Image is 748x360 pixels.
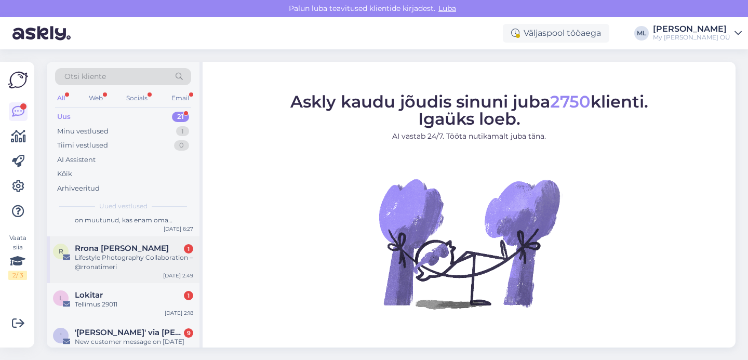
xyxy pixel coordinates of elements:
div: Socials [124,91,150,105]
span: Askly kaudu jõudis sinuni juba klienti. Igaüks loeb. [290,91,648,128]
div: Vaata siia [8,233,27,280]
div: Minu vestlused [57,126,109,137]
div: ML [634,26,649,41]
div: AI Assistent [57,155,96,165]
div: Väljaspool tööaega [503,24,609,43]
div: My [PERSON_NAME] OÜ [653,33,730,42]
span: Lokitar [75,290,103,300]
img: No Chat active [376,150,563,337]
span: ' [60,331,61,339]
img: Askly Logo [8,70,28,90]
div: 0 [174,140,189,151]
div: 1 [184,244,193,254]
span: L [59,294,63,302]
span: Rrona Timeri Elshani [75,244,169,253]
div: Uus [57,112,71,122]
div: Arhiveeritud [57,183,100,194]
div: 21 [172,112,189,122]
div: Tellimus 29011 [75,300,193,309]
div: 1 [176,126,189,137]
span: 2750 [550,91,591,111]
span: Otsi kliente [64,71,106,82]
a: [PERSON_NAME]My [PERSON_NAME] OÜ [653,25,742,42]
div: 2 / 3 [8,271,27,280]
div: [PERSON_NAME] [653,25,730,33]
span: R [59,247,63,255]
p: AI vastab 24/7. Tööta nutikamalt juba täna. [290,130,648,141]
div: Web [87,91,105,105]
div: Kõik [57,169,72,179]
div: [DATE] 2:18 [165,309,193,317]
div: Email [169,91,191,105]
div: 1 [184,291,193,300]
div: Lifestyle Photography Collaboration – @rronatimeri [75,253,193,272]
div: All [55,91,67,105]
span: Luba [435,4,459,13]
div: New customer message on [DATE] 00:35 [75,337,193,356]
div: [DATE] 2:49 [163,272,193,279]
div: [DATE] 6:27 [164,225,193,233]
span: Uued vestlused [99,202,148,211]
span: 'Simone De Ruosi' via Stella Bredenist [75,328,183,337]
div: Tiimi vestlused [57,140,108,151]
div: 9 [184,328,193,338]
